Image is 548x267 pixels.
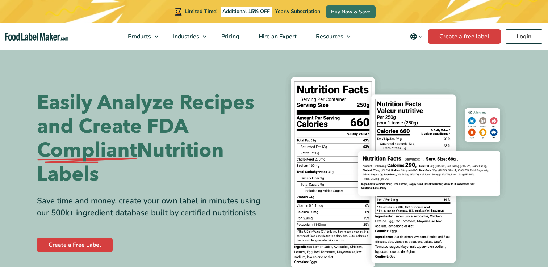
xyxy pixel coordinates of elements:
[275,8,320,15] span: Yearly Subscription
[118,23,162,50] a: Products
[405,29,428,44] button: Change language
[219,33,240,41] span: Pricing
[221,7,272,17] span: Additional 15% OFF
[185,8,217,15] span: Limited Time!
[164,23,210,50] a: Industries
[428,29,501,44] a: Create a free label
[171,33,200,41] span: Industries
[326,5,376,18] a: Buy Now & Save
[37,195,269,219] div: Save time and money, create your own label in minutes using our 500k+ ingredient database built b...
[212,23,247,50] a: Pricing
[37,139,137,162] span: Compliant
[314,33,344,41] span: Resources
[249,23,305,50] a: Hire an Expert
[5,33,68,41] a: Food Label Maker homepage
[126,33,152,41] span: Products
[37,238,113,252] a: Create a Free Label
[505,29,543,44] a: Login
[306,23,354,50] a: Resources
[256,33,297,41] span: Hire an Expert
[37,91,269,186] h1: Easily Analyze Recipes and Create FDA Nutrition Labels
